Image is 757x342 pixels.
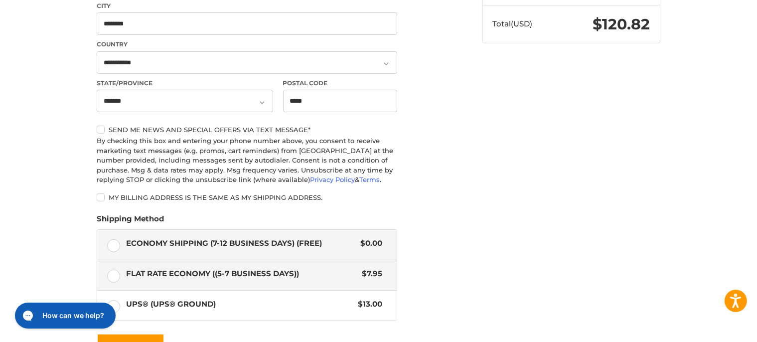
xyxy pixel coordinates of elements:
[97,40,397,49] label: Country
[675,315,757,342] iframe: Google Customer Reviews
[493,19,533,28] span: Total (USD)
[97,126,397,134] label: Send me news and special offers via text message*
[310,175,355,183] a: Privacy Policy
[97,213,164,229] legend: Shipping Method
[127,238,356,249] span: Economy Shipping (7-12 Business Days) (Free)
[127,299,353,310] span: UPS® (UPS® Ground)
[283,79,398,88] label: Postal Code
[97,193,397,201] label: My billing address is the same as my shipping address.
[97,136,397,185] div: By checking this box and entering your phone number above, you consent to receive marketing text ...
[359,175,380,183] a: Terms
[10,299,118,332] iframe: Gorgias live chat messenger
[355,238,382,249] span: $0.00
[357,268,382,280] span: $7.95
[593,15,650,33] span: $120.82
[353,299,382,310] span: $13.00
[127,268,357,280] span: Flat Rate Economy ((5-7 Business Days))
[97,1,397,10] label: City
[97,79,273,88] label: State/Province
